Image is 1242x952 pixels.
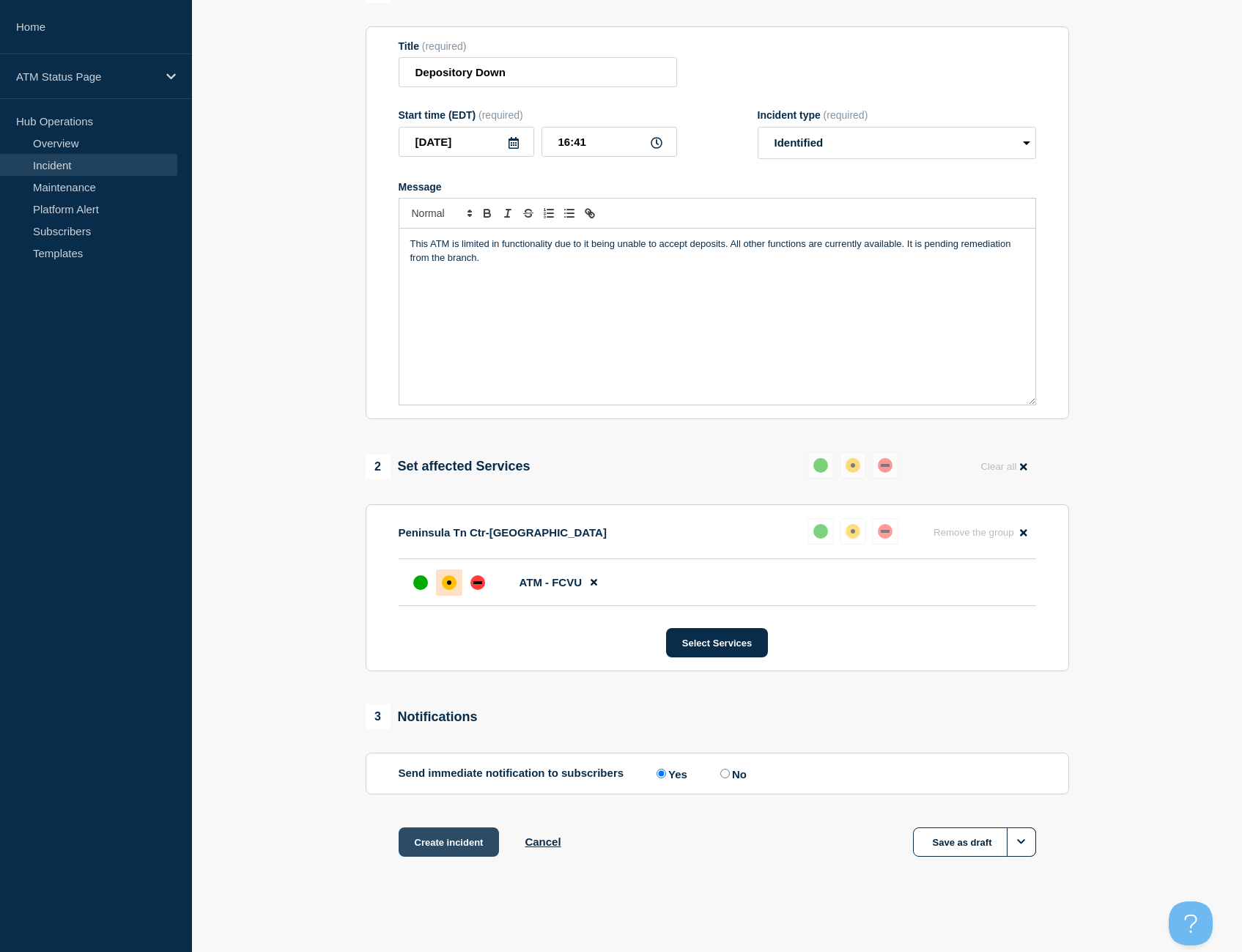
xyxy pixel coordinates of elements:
iframe: Help Scout Beacon - Open [1169,901,1213,945]
span: Font size [405,204,477,222]
button: Options [1007,827,1036,857]
input: YYYY-MM-DD [399,127,534,157]
label: Yes [653,767,687,781]
button: affected [840,452,866,479]
select: Incident type [758,127,1036,159]
button: Save as draft [913,827,1036,857]
div: Message [399,181,1036,193]
div: up [413,575,428,590]
div: Set affected Services [366,454,531,479]
div: affected [442,575,456,590]
div: down [470,575,485,590]
button: up [807,518,834,545]
span: (required) [478,109,523,121]
span: (required) [422,40,467,52]
div: Title [399,40,677,52]
button: Toggle bold text [477,204,498,222]
button: Toggle link [580,204,600,222]
button: Remove the group [925,518,1036,547]
button: up [807,452,834,479]
div: Message [399,229,1035,405]
button: affected [840,518,866,545]
div: Send immediate notification to subscribers [399,767,1036,781]
div: up [813,458,828,473]
button: down [872,452,898,479]
button: Create incident [399,827,500,857]
div: Incident type [758,109,1036,121]
input: Yes [657,769,666,778]
button: Toggle strikethrough text [518,204,539,222]
p: Peninsula Tn Ctr-[GEOGRAPHIC_DATA] [399,526,607,539]
div: Start time (EDT) [399,109,677,121]
span: 2 [366,454,391,479]
span: Remove the group [934,527,1014,538]
button: Toggle italic text [498,204,518,222]
button: Clear all [972,452,1035,481]
button: Toggle bulleted list [559,204,580,222]
span: 3 [366,704,391,729]
p: This ATM is limited in functionality due to it being unable to accept deposits. All other functio... [410,237,1024,265]
div: down [878,458,892,473]
label: No [717,767,747,781]
div: up [813,524,828,539]
input: No [720,769,730,778]
span: (required) [824,109,868,121]
div: affected [846,458,860,473]
div: down [878,524,892,539]
p: ATM Status Page [16,70,157,83]
input: HH:MM [541,127,677,157]
p: Send immediate notification to subscribers [399,767,624,781]
div: affected [846,524,860,539]
input: Title [399,57,677,87]
div: Notifications [366,704,478,729]
span: ATM - FCVU [520,576,583,588]
button: Toggle ordered list [539,204,559,222]
button: Cancel [525,835,561,848]
button: down [872,518,898,545]
button: Select Services [666,628,768,657]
